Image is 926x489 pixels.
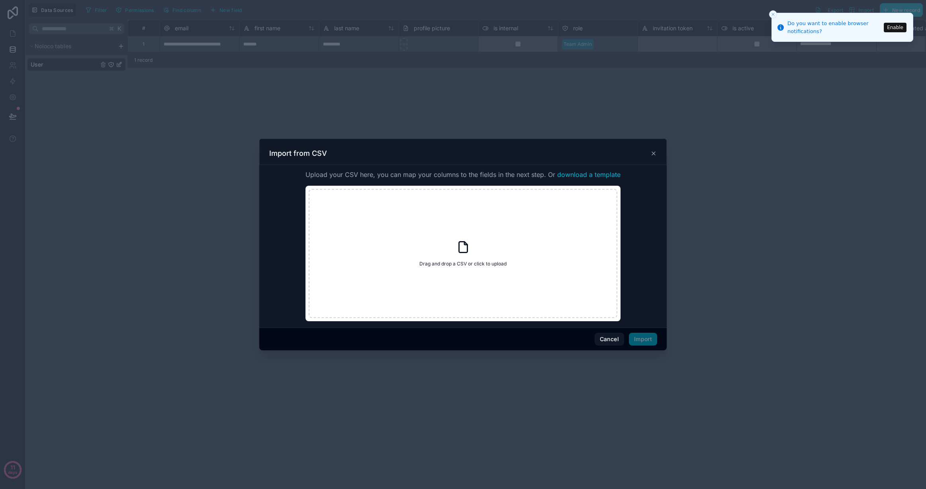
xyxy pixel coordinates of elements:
button: download a template [557,170,621,179]
button: Cancel [595,333,624,346]
button: Enable [884,23,906,32]
h3: Import from CSV [269,149,327,158]
button: Close toast [769,10,777,18]
span: Drag and drop a CSV or click to upload [419,261,507,267]
span: Upload your CSV here, you can map your columns to the fields in the next step. Or [305,170,621,179]
div: Do you want to enable browser notifications? [787,20,881,35]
